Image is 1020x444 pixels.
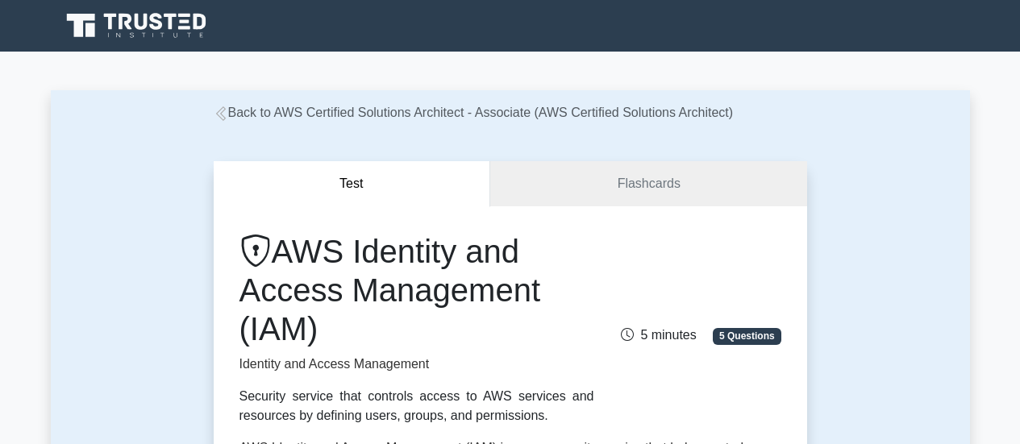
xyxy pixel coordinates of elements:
h1: AWS Identity and Access Management (IAM) [239,232,594,348]
p: Identity and Access Management [239,355,594,374]
a: Back to AWS Certified Solutions Architect - Associate (AWS Certified Solutions Architect) [214,106,734,119]
div: Security service that controls access to AWS services and resources by defining users, groups, an... [239,387,594,425]
button: Test [214,161,491,207]
span: 5 Questions [713,328,781,344]
span: 5 minutes [621,328,696,342]
a: Flashcards [490,161,806,207]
